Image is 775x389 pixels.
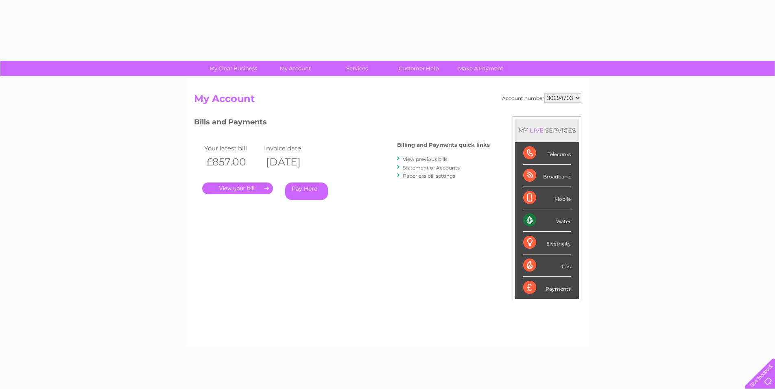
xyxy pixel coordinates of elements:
th: £857.00 [202,154,262,170]
div: Gas [523,254,571,277]
a: My Clear Business [200,61,267,76]
a: . [202,183,273,194]
a: Customer Help [385,61,452,76]
div: Payments [523,277,571,299]
h2: My Account [194,93,581,109]
th: [DATE] [262,154,322,170]
td: Invoice date [262,143,322,154]
div: Electricity [523,232,571,254]
a: Pay Here [285,183,328,200]
a: Paperless bill settings [403,173,455,179]
a: View previous bills [403,156,448,162]
div: Telecoms [523,142,571,165]
div: Broadband [523,165,571,187]
a: My Account [262,61,329,76]
div: Account number [502,93,581,103]
a: Make A Payment [447,61,514,76]
a: Services [323,61,391,76]
div: Mobile [523,187,571,209]
h4: Billing and Payments quick links [397,142,490,148]
td: Your latest bill [202,143,262,154]
div: Water [523,209,571,232]
a: Statement of Accounts [403,165,460,171]
div: LIVE [528,126,545,134]
h3: Bills and Payments [194,116,490,130]
div: MY SERVICES [515,119,579,142]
